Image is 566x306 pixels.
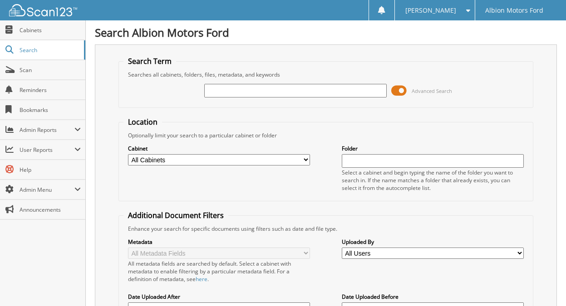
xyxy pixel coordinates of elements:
[412,87,452,94] span: Advanced Search
[9,4,77,16] img: scan123-logo-white.svg
[123,225,528,233] div: Enhance your search for specific documents using filters such as date and file type.
[123,210,228,220] legend: Additional Document Filters
[521,262,566,306] iframe: Chat Widget
[196,275,207,283] a: here
[128,238,310,246] label: Metadata
[20,46,79,54] span: Search
[20,66,81,74] span: Scan
[128,260,310,283] div: All metadata fields are searched by default. Select a cabinet with metadata to enable filtering b...
[20,106,81,114] span: Bookmarks
[342,145,524,152] label: Folder
[123,56,176,66] legend: Search Term
[20,86,81,94] span: Reminders
[20,166,81,174] span: Help
[342,169,524,192] div: Select a cabinet and begin typing the name of the folder you want to search in. If the name match...
[20,146,74,154] span: User Reports
[128,293,310,301] label: Date Uploaded After
[405,8,456,13] span: [PERSON_NAME]
[20,126,74,134] span: Admin Reports
[123,71,528,78] div: Searches all cabinets, folders, files, metadata, and keywords
[95,25,557,40] h1: Search Albion Motors Ford
[485,8,543,13] span: Albion Motors Ford
[20,186,74,194] span: Admin Menu
[123,117,162,127] legend: Location
[342,238,524,246] label: Uploaded By
[342,293,524,301] label: Date Uploaded Before
[123,131,528,139] div: Optionally limit your search to a particular cabinet or folder
[20,26,81,34] span: Cabinets
[128,145,310,152] label: Cabinet
[20,206,81,214] span: Announcements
